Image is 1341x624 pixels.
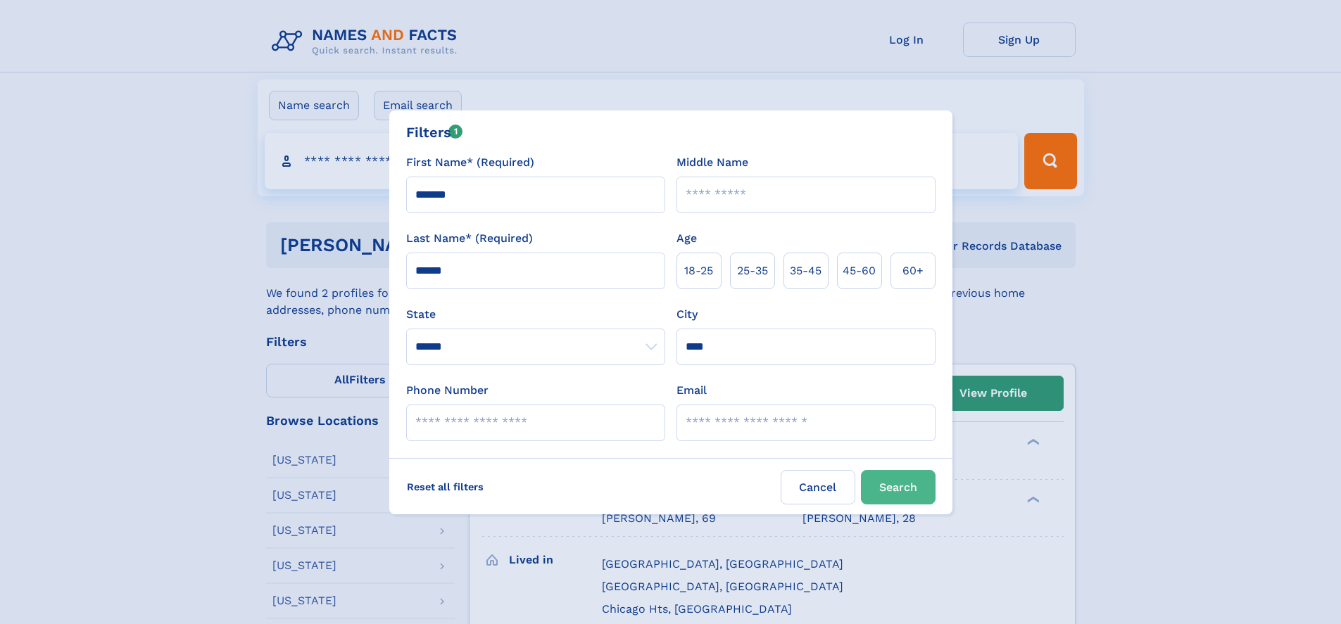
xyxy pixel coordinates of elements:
[781,470,855,504] label: Cancel
[676,306,698,323] label: City
[406,306,665,323] label: State
[406,154,534,171] label: First Name* (Required)
[737,262,768,279] span: 25‑35
[843,262,876,279] span: 45‑60
[406,382,489,399] label: Phone Number
[902,262,924,279] span: 60+
[406,122,463,143] div: Filters
[684,262,713,279] span: 18‑25
[676,382,707,399] label: Email
[861,470,936,504] button: Search
[676,230,697,247] label: Age
[790,262,821,279] span: 35‑45
[676,154,748,171] label: Middle Name
[398,470,493,504] label: Reset all filters
[406,230,533,247] label: Last Name* (Required)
